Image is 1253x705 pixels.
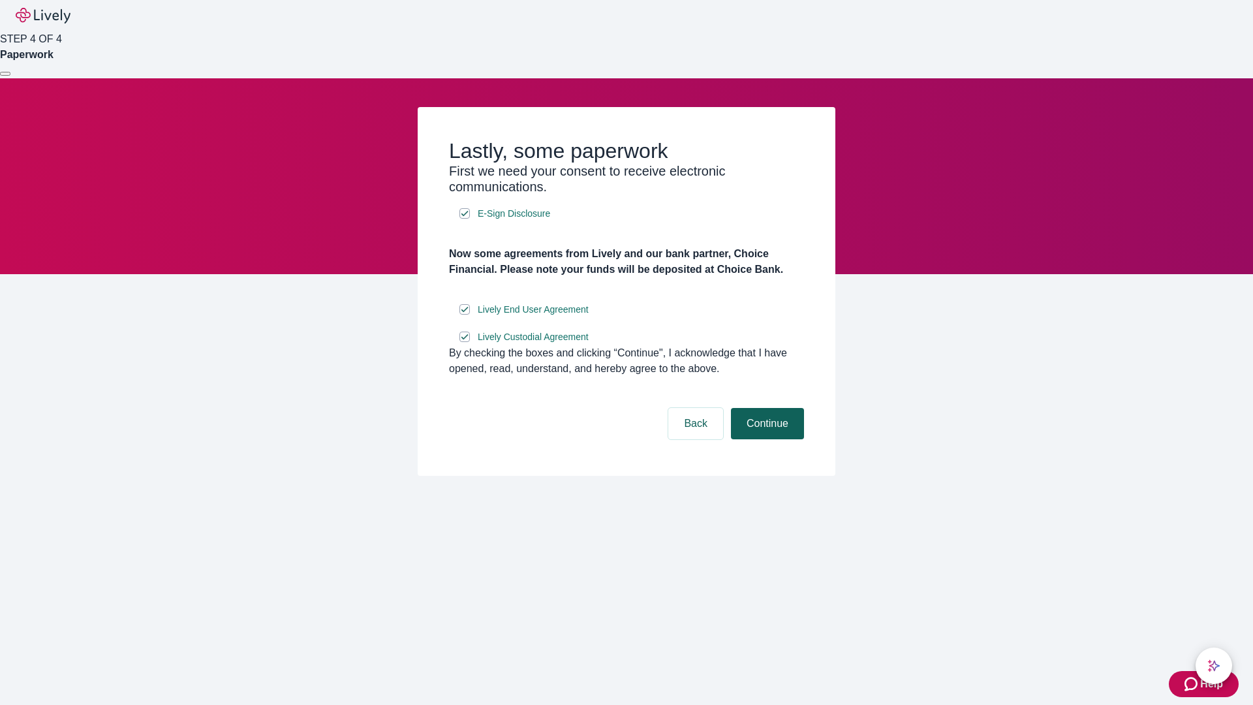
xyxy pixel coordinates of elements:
[449,345,804,377] div: By checking the boxes and clicking “Continue", I acknowledge that I have opened, read, understand...
[1200,676,1223,692] span: Help
[478,330,589,344] span: Lively Custodial Agreement
[1184,676,1200,692] svg: Zendesk support icon
[1207,659,1220,672] svg: Lively AI Assistant
[475,329,591,345] a: e-sign disclosure document
[475,302,591,318] a: e-sign disclosure document
[449,138,804,163] h2: Lastly, some paperwork
[478,303,589,317] span: Lively End User Agreement
[668,408,723,439] button: Back
[1169,671,1239,697] button: Zendesk support iconHelp
[475,206,553,222] a: e-sign disclosure document
[478,207,550,221] span: E-Sign Disclosure
[731,408,804,439] button: Continue
[449,246,804,277] h4: Now some agreements from Lively and our bank partner, Choice Financial. Please note your funds wi...
[449,163,804,195] h3: First we need your consent to receive electronic communications.
[16,8,70,23] img: Lively
[1196,648,1232,684] button: chat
